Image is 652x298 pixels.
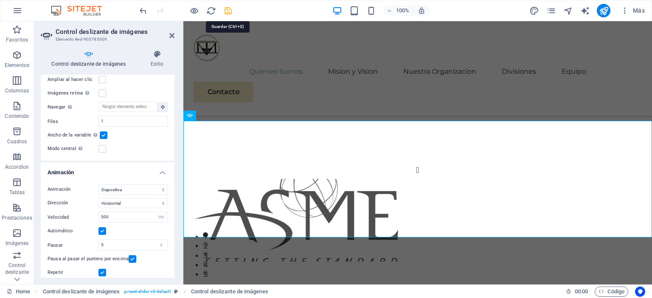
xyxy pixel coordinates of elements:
i: Volver a cargar página [206,6,216,16]
button: pages [546,6,556,16]
span: Haz clic para seleccionar y doble clic para editar [43,287,120,297]
button: 2 [20,220,25,226]
label: Modo central [48,144,98,154]
label: Dirección [48,198,98,208]
button: 1 [20,211,25,216]
p: Elementos [5,62,29,69]
p: Contenido [5,113,29,120]
label: Imágenes retina [48,88,98,98]
p: Cuadros [7,138,27,145]
input: Ningún elemento seleccionado [98,102,157,112]
i: Deshacer: center_mode_change (Ctrl+Z) [138,6,148,16]
i: Páginas (Ctrl+Alt+S) [546,6,556,16]
button: design [529,6,539,16]
button: 4 [20,240,25,245]
label: Ancho de la variable [48,130,100,140]
i: Publicar [599,6,609,16]
nav: breadcrumb [43,287,268,297]
button: 5 [20,249,25,254]
button: save [223,6,233,16]
h2: Control deslizante de imágenes [56,28,174,36]
button: Código [595,287,628,297]
button: text_generator [580,6,590,16]
button: reload [206,6,216,16]
button: 100% [383,6,413,16]
p: Favoritos [6,36,28,43]
span: : [581,288,582,295]
h4: Control deslizante de imágenes [41,50,140,68]
a: Home [7,287,30,297]
i: Diseño (Ctrl+Alt+Y) [529,6,539,16]
label: Pausar [48,243,98,248]
h3: Elemento #ed-905785009 [56,36,157,43]
label: Repetir [48,267,98,278]
label: Automático [48,226,98,236]
span: Haz clic para seleccionar y doble clic para editar [191,287,268,297]
i: Este elemento es un preajuste personalizable [174,289,178,294]
i: Navegador [563,6,573,16]
button: Usercentrics [635,287,645,297]
img: Editor Logo [49,6,112,16]
p: Prestaciones [2,214,32,221]
label: Velocidad [48,215,98,220]
button: 3 [20,230,25,235]
p: Tablas [9,189,25,196]
span: 00 00 [575,287,588,297]
p: Accordion [5,164,29,170]
button: publish [597,4,610,17]
label: Pausa al pasar el puntero por encima [48,254,129,264]
span: . preset-slider-v3-default [123,287,170,297]
button: Más [617,4,648,17]
i: AI Writer [580,6,590,16]
h4: Animación [41,162,174,178]
span: Más [621,6,645,15]
label: Ampliar al hacer clic [48,75,98,85]
h6: 100% [396,6,409,16]
i: Al redimensionar, ajustar el nivel de zoom automáticamente para ajustarse al dispositivo elegido. [418,7,425,14]
label: Animación [48,184,98,195]
label: Navegar [48,102,98,112]
p: Imágenes [6,240,28,247]
span: Código [599,287,624,297]
p: Columnas [5,87,29,94]
button: navigator [563,6,573,16]
button: undo [138,6,148,16]
h6: Tiempo de la sesión [566,287,588,297]
h4: Estilo [140,50,174,68]
label: Filas [48,119,98,124]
